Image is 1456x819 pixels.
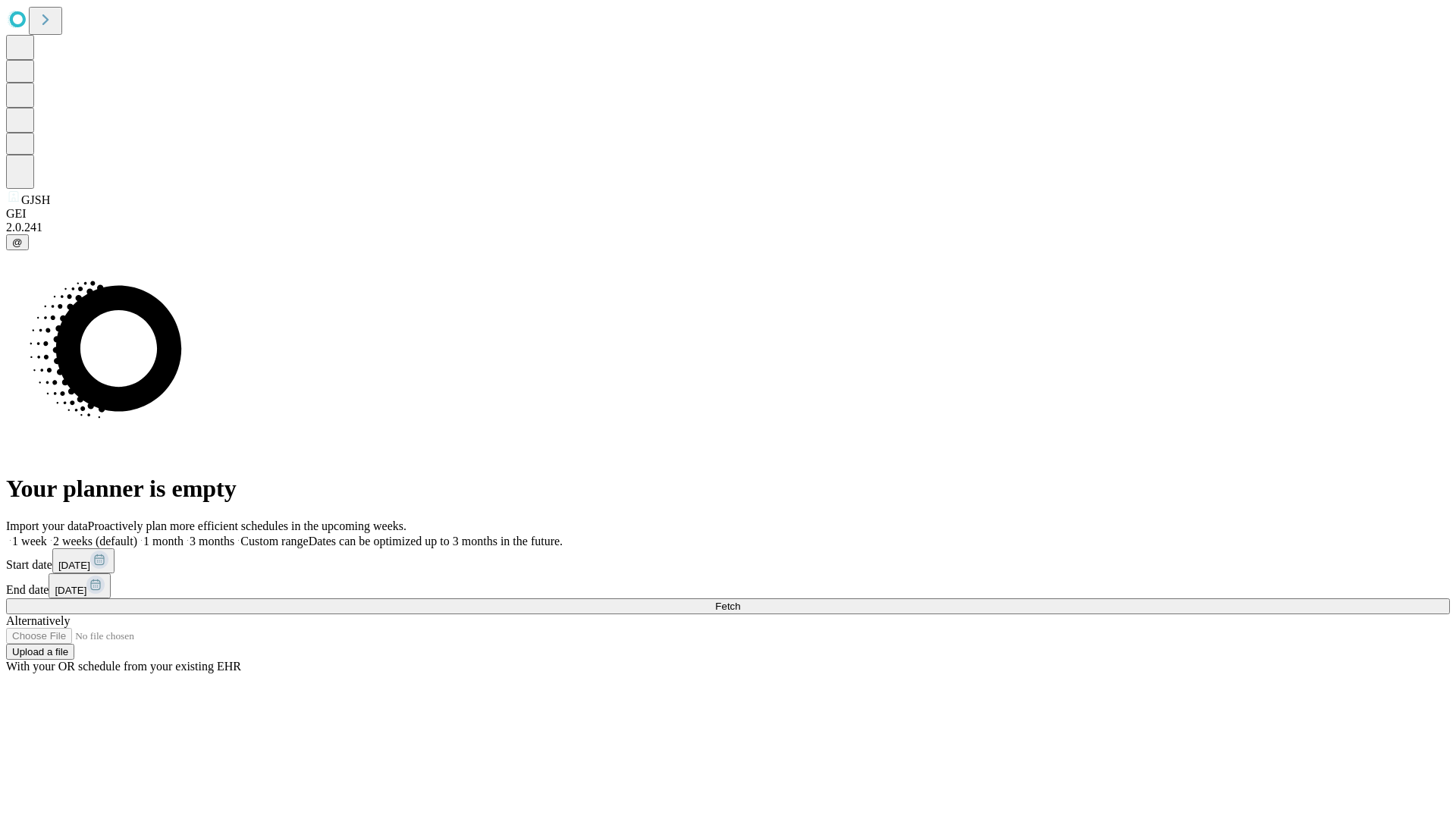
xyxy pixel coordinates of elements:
span: Import your data [6,519,88,532]
span: 2 weeks (default) [53,535,137,548]
button: Fetch [6,598,1450,614]
button: [DATE] [49,573,111,598]
span: [DATE] [55,585,86,596]
span: Dates can be optimized up to 3 months in the future. [309,535,563,548]
span: 3 months [190,535,234,548]
div: End date [6,573,1450,598]
div: GEI [6,207,1450,221]
button: @ [6,234,29,250]
span: [DATE] [58,560,90,571]
button: Upload a file [6,644,74,660]
span: Alternatively [6,614,70,627]
span: Fetch [715,601,740,612]
span: Custom range [240,535,308,548]
div: 2.0.241 [6,221,1450,234]
span: Proactively plan more efficient schedules in the upcoming weeks. [88,519,406,532]
span: With your OR schedule from your existing EHR [6,660,241,673]
span: @ [12,237,23,248]
div: Start date [6,548,1450,573]
span: GJSH [21,193,50,206]
span: 1 month [143,535,184,548]
span: 1 week [12,535,47,548]
button: [DATE] [52,548,115,573]
h1: Your planner is empty [6,475,1450,503]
